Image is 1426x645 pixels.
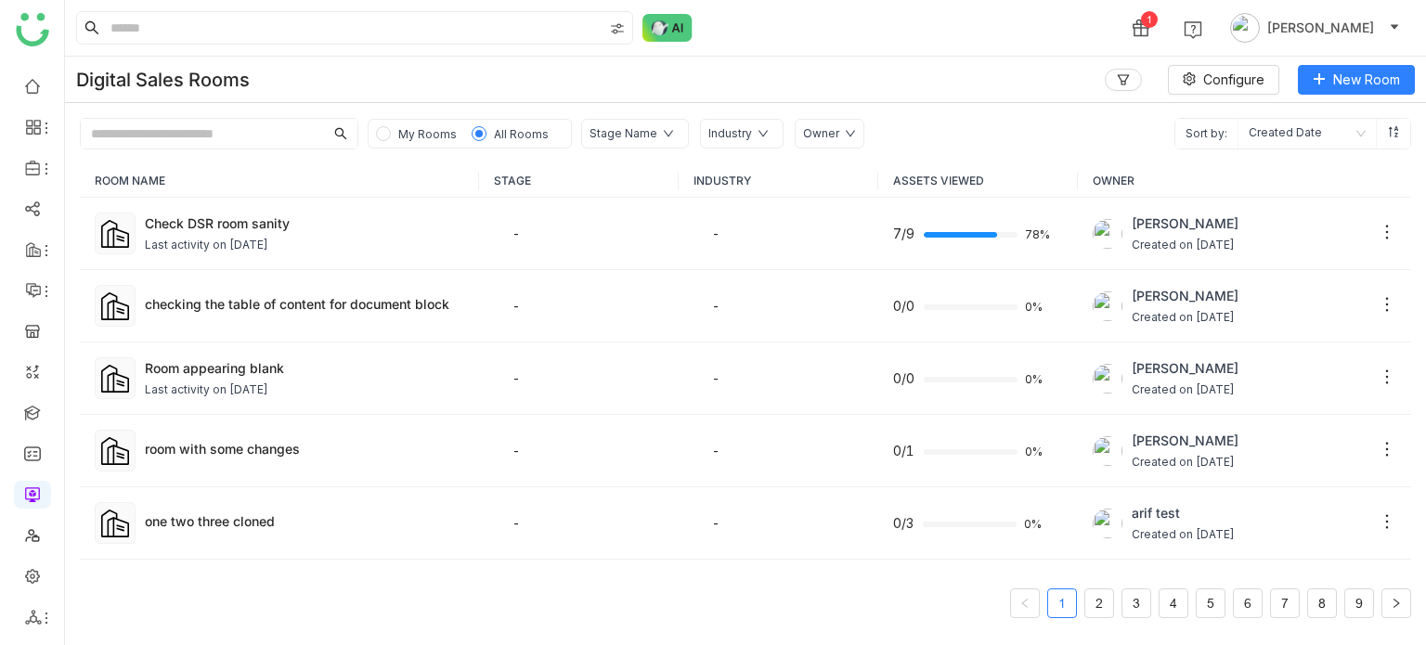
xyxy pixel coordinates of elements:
span: Created on [DATE] [1132,381,1238,399]
li: 1 [1047,588,1077,618]
span: New Room [1333,70,1400,90]
a: 9 [1345,589,1373,617]
span: - [712,370,719,386]
div: room with some changes [145,439,464,458]
div: checking the table of content for document block [145,294,464,314]
span: - [512,443,520,458]
button: Previous Page [1010,588,1040,618]
li: 5 [1196,588,1225,618]
img: 684a9aedde261c4b36a3ced9 [1093,364,1122,393]
span: Created on [DATE] [1132,454,1238,471]
img: 684abccfde261c4b36a4c026 [1093,509,1122,538]
div: Owner [803,125,839,143]
span: Sort by: [1175,119,1238,148]
span: 0/0 [893,296,914,316]
span: - [512,226,520,241]
nz-select-item: Created Date [1249,119,1366,148]
span: My Rooms [398,127,457,141]
button: Configure [1168,65,1279,95]
th: INDUSTRY [679,164,878,198]
a: 5 [1197,589,1225,617]
li: 7 [1270,588,1300,618]
div: Stage Name [590,125,657,143]
span: 0/3 [893,513,914,534]
div: 1 [1141,11,1158,28]
li: 9 [1344,588,1374,618]
span: - [712,298,719,314]
span: - [512,515,520,531]
span: 0% [1025,374,1047,385]
div: Industry [708,125,752,143]
span: - [712,226,719,241]
div: Digital Sales Rooms [76,69,250,91]
li: 4 [1159,588,1188,618]
span: Created on [DATE] [1132,309,1238,327]
span: 0% [1024,519,1046,530]
img: 684a9aedde261c4b36a3ced9 [1093,291,1122,321]
li: 3 [1121,588,1151,618]
span: 0/1 [893,441,914,461]
span: [PERSON_NAME] [1132,286,1238,306]
a: 8 [1308,589,1336,617]
span: 0% [1025,302,1047,313]
span: - [512,298,520,314]
button: New Room [1298,65,1415,95]
span: Created on [DATE] [1132,526,1235,544]
span: 78% [1025,229,1047,240]
span: Created on [DATE] [1132,237,1238,254]
div: Check DSR room sanity [145,213,464,233]
button: Next Page [1381,588,1411,618]
a: 1 [1048,589,1076,617]
img: logo [16,13,49,46]
span: - [512,370,520,386]
span: - [712,515,719,531]
li: 6 [1233,588,1263,618]
li: 2 [1084,588,1114,618]
div: Room appearing blank [145,358,464,378]
img: 684a9aedde261c4b36a3ced9 [1093,436,1122,466]
span: [PERSON_NAME] [1132,358,1238,379]
a: 3 [1122,589,1150,617]
span: All Rooms [494,127,549,141]
a: 4 [1160,589,1187,617]
a: 7 [1271,589,1299,617]
span: Configure [1203,70,1264,90]
div: Last activity on [DATE] [145,237,268,254]
img: search-type.svg [610,21,625,36]
th: OWNER [1078,164,1411,198]
a: 2 [1085,589,1113,617]
img: ask-buddy-normal.svg [642,14,693,42]
a: 6 [1234,589,1262,617]
button: [PERSON_NAME] [1226,13,1404,43]
th: ASSETS VIEWED [878,164,1078,198]
div: Last activity on [DATE] [145,381,268,399]
img: help.svg [1184,20,1202,39]
div: one two three cloned [145,511,464,531]
th: ROOM NAME [80,164,479,198]
span: 0/0 [893,368,914,389]
span: 0% [1025,446,1047,458]
th: STAGE [479,164,679,198]
span: [PERSON_NAME] [1132,213,1238,234]
span: [PERSON_NAME] [1267,18,1374,38]
span: [PERSON_NAME] [1132,431,1238,451]
img: avatar [1230,13,1260,43]
span: - [712,443,719,458]
img: 684a9aedde261c4b36a3ced9 [1093,219,1122,249]
li: 8 [1307,588,1337,618]
span: arif test [1132,503,1235,523]
span: 7/9 [893,224,914,244]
